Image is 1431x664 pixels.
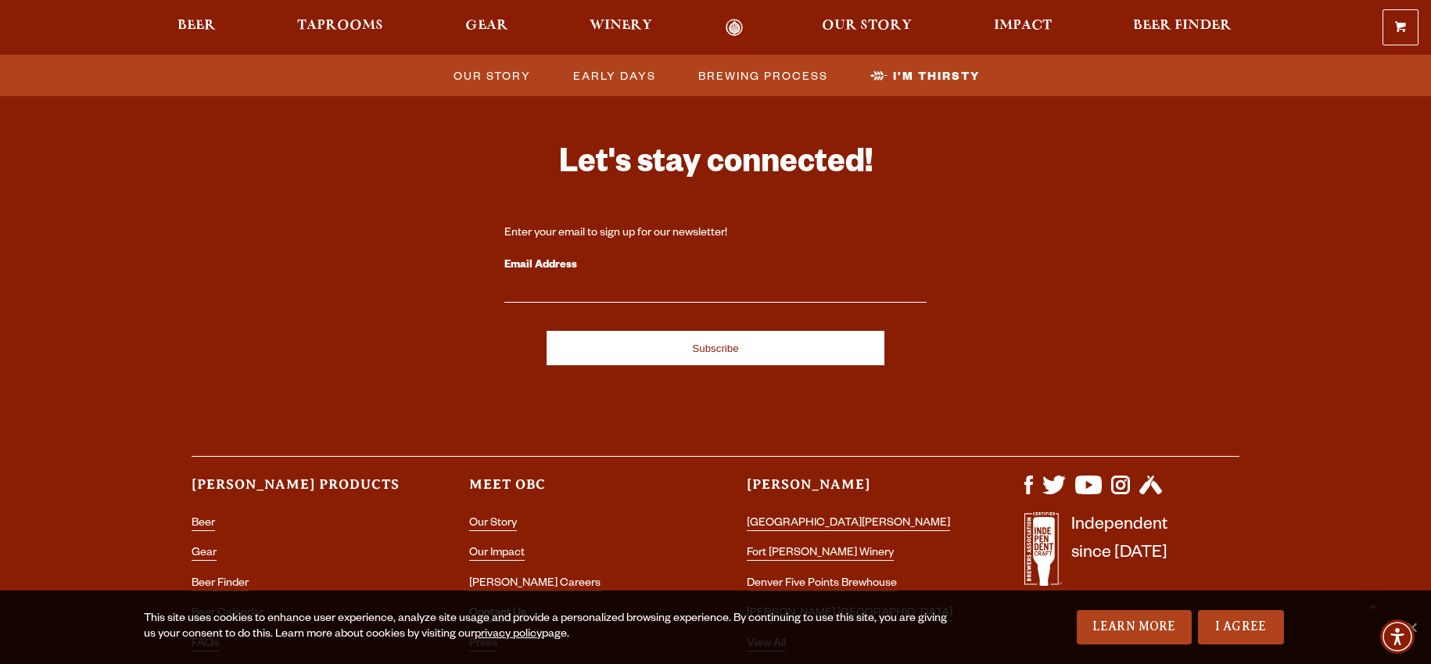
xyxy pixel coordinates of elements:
[192,547,217,561] a: Gear
[689,64,836,87] a: Brewing Process
[178,20,216,32] span: Beer
[469,518,517,531] a: Our Story
[167,19,226,37] a: Beer
[861,64,988,87] a: I’m Thirsty
[1071,512,1167,594] p: Independent since [DATE]
[297,20,383,32] span: Taprooms
[455,19,518,37] a: Gear
[547,331,884,365] input: Subscribe
[747,476,962,508] h3: [PERSON_NAME]
[1198,610,1284,644] a: I Agree
[469,547,525,561] a: Our Impact
[475,629,542,641] a: privacy policy
[469,476,684,508] h3: Meet OBC
[747,518,950,531] a: [GEOGRAPHIC_DATA][PERSON_NAME]
[1077,610,1192,644] a: Learn More
[747,547,894,561] a: Fort [PERSON_NAME] Winery
[1123,19,1242,37] a: Beer Finder
[192,578,249,591] a: Beer Finder
[1353,586,1392,625] a: Scroll to top
[573,64,656,87] span: Early Days
[504,256,927,276] label: Email Address
[465,20,508,32] span: Gear
[287,19,393,37] a: Taprooms
[444,64,539,87] a: Our Story
[454,64,531,87] span: Our Story
[705,19,763,37] a: Odell Home
[1380,619,1415,654] div: Accessibility Menu
[698,64,828,87] span: Brewing Process
[812,19,922,37] a: Our Story
[144,612,956,643] div: This site uses cookies to enhance user experience, analyze site usage and provide a personalized ...
[579,19,662,37] a: Winery
[1133,20,1232,32] span: Beer Finder
[192,518,215,531] a: Beer
[1111,486,1130,499] a: Visit us on Instagram
[893,64,980,87] span: I’m Thirsty
[469,578,601,591] a: [PERSON_NAME] Careers
[984,19,1062,37] a: Impact
[192,476,407,508] h3: [PERSON_NAME] Products
[822,20,912,32] span: Our Story
[1075,486,1102,499] a: Visit us on YouTube
[1024,486,1033,499] a: Visit us on Facebook
[1139,486,1162,499] a: Visit us on Untappd
[994,20,1052,32] span: Impact
[747,578,897,591] a: Denver Five Points Brewhouse
[590,20,652,32] span: Winery
[504,226,927,242] div: Enter your email to sign up for our newsletter!
[504,143,927,189] h3: Let's stay connected!
[564,64,664,87] a: Early Days
[1042,486,1066,499] a: Visit us on X (formerly Twitter)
